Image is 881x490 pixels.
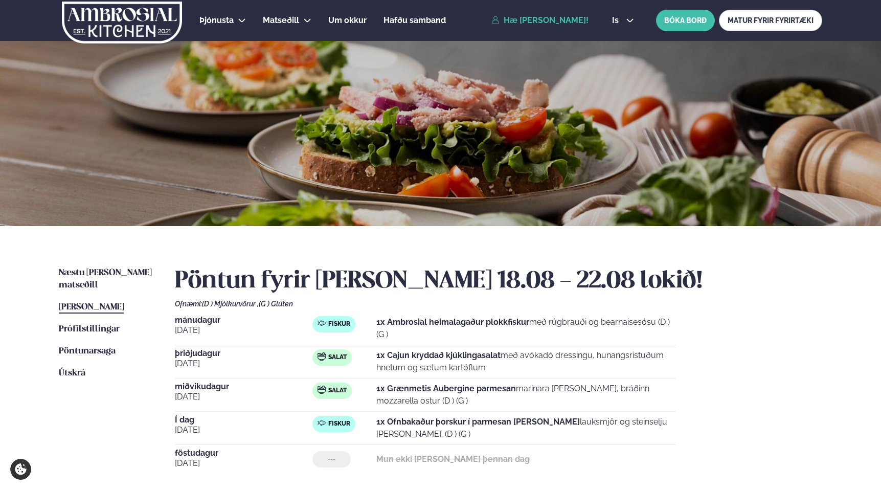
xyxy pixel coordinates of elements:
[656,10,715,31] button: BÓKA BORÐ
[376,417,580,427] strong: 1x Ofnbakaður þorskur í parmesan [PERSON_NAME]
[318,352,326,361] img: salad.svg
[10,459,31,480] a: Cookie settings
[59,267,154,292] a: Næstu [PERSON_NAME] matseðill
[199,14,234,27] a: Þjónusta
[376,349,676,374] p: með avókadó dressingu, hunangsristuðum hnetum og sætum kartöflum
[59,323,120,336] a: Prófílstillingar
[199,15,234,25] span: Þjónusta
[328,320,350,328] span: Fiskur
[604,16,642,25] button: is
[328,455,335,463] span: ---
[263,15,299,25] span: Matseðill
[263,14,299,27] a: Matseðill
[175,383,312,391] span: miðvikudagur
[328,387,347,395] span: Salat
[175,324,312,337] span: [DATE]
[376,317,529,327] strong: 1x Ambrosial heimalagaður plokkfiskur
[328,14,367,27] a: Um okkur
[318,386,326,394] img: salad.svg
[175,391,312,403] span: [DATE]
[61,2,183,43] img: logo
[59,345,116,358] a: Pöntunarsaga
[202,300,259,308] span: (D ) Mjólkurvörur ,
[59,369,85,377] span: Útskrá
[59,367,85,380] a: Útskrá
[175,267,822,296] h2: Pöntun fyrir [PERSON_NAME] 18.08 - 22.08 lokið!
[719,10,822,31] a: MATUR FYRIR FYRIRTÆKI
[612,16,622,25] span: is
[59,325,120,333] span: Prófílstillingar
[175,449,312,457] span: föstudagur
[328,420,350,428] span: Fiskur
[59,269,152,289] span: Næstu [PERSON_NAME] matseðill
[376,383,676,407] p: marinara [PERSON_NAME], bráðinn mozzarella ostur (D ) (G )
[59,303,124,311] span: [PERSON_NAME]
[328,15,367,25] span: Um okkur
[259,300,293,308] span: (G ) Glúten
[376,384,516,393] strong: 1x Grænmetis Aubergine parmesan
[175,300,822,308] div: Ofnæmi:
[175,349,312,358] span: þriðjudagur
[383,14,446,27] a: Hafðu samband
[376,316,676,341] p: með rúgbrauði og bearnaisesósu (D ) (G )
[376,350,501,360] strong: 1x Cajun kryddað kjúklingasalat
[59,301,124,314] a: [PERSON_NAME]
[318,419,326,427] img: fish.svg
[175,358,312,370] span: [DATE]
[383,15,446,25] span: Hafðu samband
[491,16,589,25] a: Hæ [PERSON_NAME]!
[175,424,312,436] span: [DATE]
[175,416,312,424] span: Í dag
[59,347,116,355] span: Pöntunarsaga
[175,316,312,324] span: mánudagur
[376,416,676,440] p: lauksmjör og steinselju [PERSON_NAME]. (D ) (G )
[318,319,326,327] img: fish.svg
[376,454,530,464] strong: Mun ekki [PERSON_NAME] þennan dag
[328,353,347,362] span: Salat
[175,457,312,470] span: [DATE]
